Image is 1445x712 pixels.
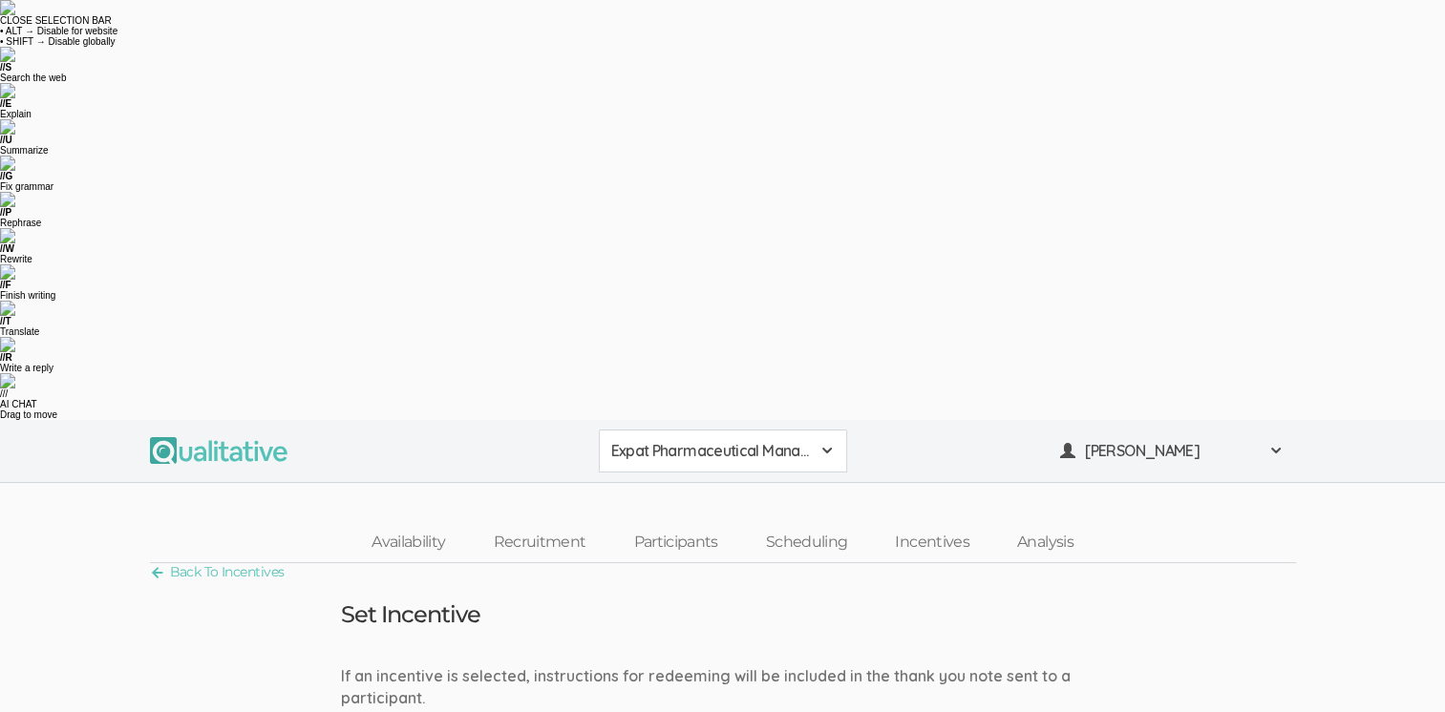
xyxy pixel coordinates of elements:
a: Scheduling [742,522,872,563]
button: [PERSON_NAME] [1048,429,1296,472]
button: Expat Pharmaceutical Managers [599,429,847,472]
a: Analysis [993,522,1097,563]
a: Recruitment [469,522,609,563]
a: Participants [609,522,741,563]
a: Incentives [871,522,993,563]
img: Qualitative [150,437,287,464]
h3: Set Incentive [341,602,481,627]
span: Expat Pharmaceutical Managers [611,440,810,462]
div: If an incentive is selected, instructions for redeeming will be included in the thank you note se... [327,665,1119,709]
a: Availability [348,522,469,563]
a: Back To Incentives [150,559,285,585]
span: [PERSON_NAME] [1085,440,1257,462]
